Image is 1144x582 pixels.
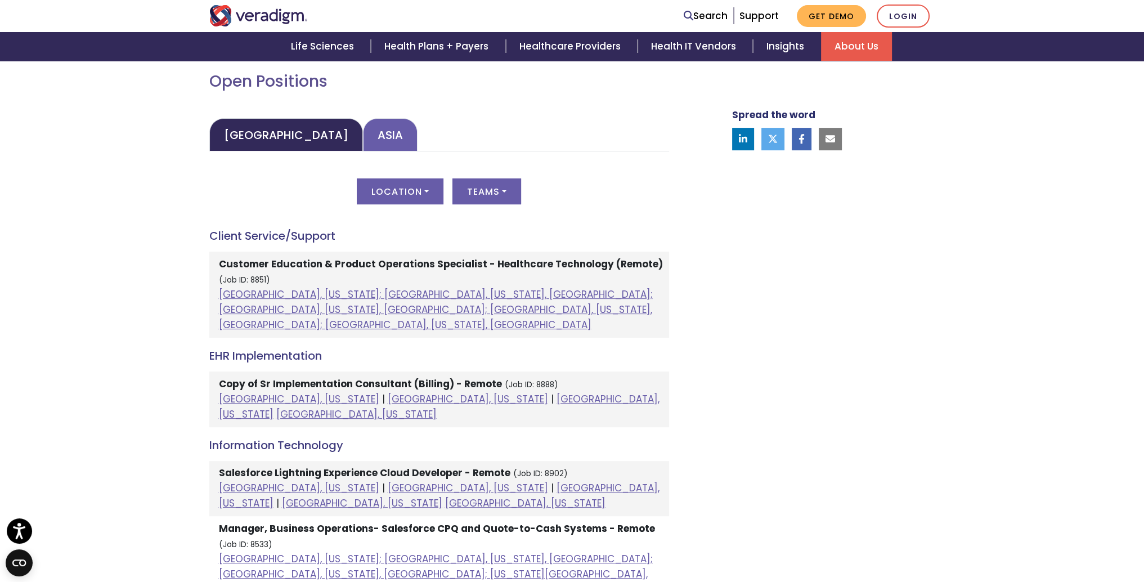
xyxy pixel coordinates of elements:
[277,32,371,61] a: Life Sciences
[219,481,379,495] a: [GEOGRAPHIC_DATA], [US_STATE]
[821,32,892,61] a: About Us
[363,118,418,151] a: Asia
[753,32,821,61] a: Insights
[732,108,815,122] strong: Spread the word
[276,496,279,510] span: |
[219,522,655,535] strong: Manager, Business Operations- Salesforce CPQ and Quote-to-Cash Systems - Remote
[282,496,442,510] a: [GEOGRAPHIC_DATA], [US_STATE]
[739,9,779,23] a: Support
[382,392,385,406] span: |
[219,288,653,332] a: [GEOGRAPHIC_DATA], [US_STATE]; [GEOGRAPHIC_DATA], [US_STATE], [GEOGRAPHIC_DATA]; [GEOGRAPHIC_DATA...
[551,481,554,495] span: |
[209,72,669,91] h2: Open Positions
[371,32,505,61] a: Health Plans + Payers
[209,438,669,452] h4: Information Technology
[219,539,272,550] small: (Job ID: 8533)
[684,8,728,24] a: Search
[6,549,33,576] button: Open CMP widget
[219,257,663,271] strong: Customer Education & Product Operations Specialist - Healthcare Technology (Remote)
[505,379,558,390] small: (Job ID: 8888)
[445,496,605,510] a: [GEOGRAPHIC_DATA], [US_STATE]
[452,178,521,204] button: Teams
[209,349,669,362] h4: EHR Implementation
[513,468,568,479] small: (Job ID: 8902)
[209,5,308,26] img: Veradigm logo
[219,392,660,421] a: [GEOGRAPHIC_DATA], [US_STATE]
[209,118,363,151] a: [GEOGRAPHIC_DATA]
[551,392,554,406] span: |
[209,229,669,243] h4: Client Service/Support
[638,32,753,61] a: Health IT Vendors
[388,481,548,495] a: [GEOGRAPHIC_DATA], [US_STATE]
[877,5,930,28] a: Login
[219,466,510,480] strong: Salesforce Lightning Experience Cloud Developer - Remote
[388,392,548,406] a: [GEOGRAPHIC_DATA], [US_STATE]
[219,275,270,285] small: (Job ID: 8851)
[357,178,443,204] button: Location
[276,408,437,421] a: [GEOGRAPHIC_DATA], [US_STATE]
[797,5,866,27] a: Get Demo
[382,481,385,495] span: |
[219,392,379,406] a: [GEOGRAPHIC_DATA], [US_STATE]
[219,377,502,391] strong: Copy of Sr Implementation Consultant (Billing) - Remote
[506,32,638,61] a: Healthcare Providers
